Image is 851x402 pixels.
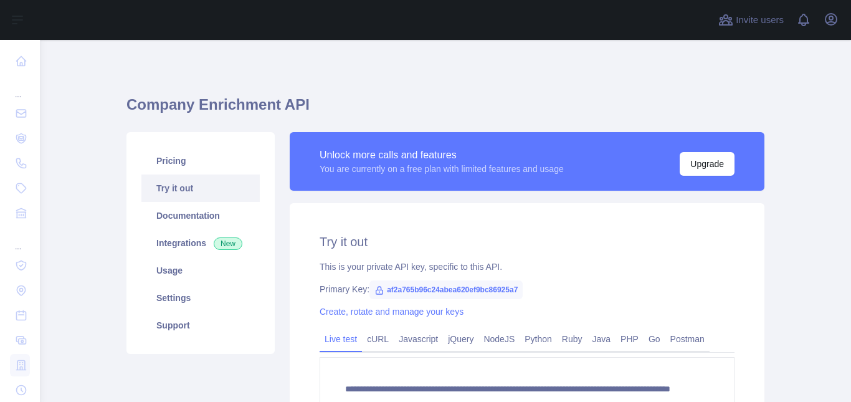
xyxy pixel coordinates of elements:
[141,312,260,339] a: Support
[141,202,260,229] a: Documentation
[394,329,443,349] a: Javascript
[665,329,710,349] a: Postman
[478,329,520,349] a: NodeJS
[320,233,735,251] h2: Try it out
[369,280,523,299] span: af2a765b96c24abea620ef9bc86925a7
[10,227,30,252] div: ...
[320,329,362,349] a: Live test
[362,329,394,349] a: cURL
[141,257,260,284] a: Usage
[616,329,644,349] a: PHP
[141,147,260,175] a: Pricing
[320,283,735,295] div: Primary Key:
[320,261,735,273] div: This is your private API key, specific to this API.
[214,237,242,250] span: New
[716,10,786,30] button: Invite users
[587,329,616,349] a: Java
[126,95,764,125] h1: Company Enrichment API
[443,329,478,349] a: jQuery
[141,284,260,312] a: Settings
[141,175,260,202] a: Try it out
[520,329,557,349] a: Python
[320,307,464,317] a: Create, rotate and manage your keys
[644,329,665,349] a: Go
[736,13,784,27] span: Invite users
[320,148,564,163] div: Unlock more calls and features
[680,152,735,176] button: Upgrade
[10,75,30,100] div: ...
[141,229,260,257] a: Integrations New
[320,163,564,175] div: You are currently on a free plan with limited features and usage
[557,329,587,349] a: Ruby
